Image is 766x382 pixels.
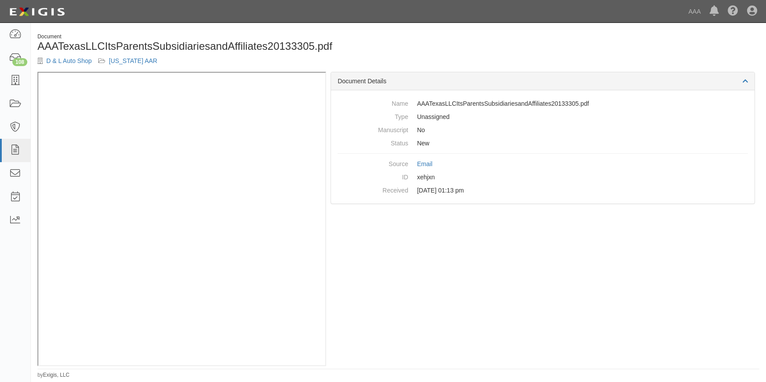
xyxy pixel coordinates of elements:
[417,160,432,167] a: Email
[37,41,392,52] h1: AAATexasLLCItsParentsSubsidiariesandAffiliates20133305.pdf
[338,123,748,137] dd: No
[37,33,392,41] div: Document
[331,72,755,90] div: Document Details
[37,371,70,379] small: by
[7,4,67,20] img: logo-5460c22ac91f19d4615b14bd174203de0afe785f0fc80cf4dbbc73dc1793850b.png
[109,57,157,64] a: [US_STATE] AAR
[338,184,408,195] dt: Received
[338,110,408,121] dt: Type
[338,184,748,197] dd: [DATE] 01:13 pm
[338,123,408,134] dt: Manuscript
[338,137,408,148] dt: Status
[338,97,408,108] dt: Name
[338,171,408,182] dt: ID
[43,372,70,378] a: Exigis, LLC
[338,97,748,110] dd: AAATexasLLCItsParentsSubsidiariesandAffiliates20133305.pdf
[728,6,738,17] i: Help Center - Complianz
[338,137,748,150] dd: New
[338,110,748,123] dd: Unassigned
[46,57,92,64] a: D & L Auto Shop
[338,171,748,184] dd: xehjxn
[338,157,408,168] dt: Source
[12,58,27,66] div: 108
[684,3,705,20] a: AAA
